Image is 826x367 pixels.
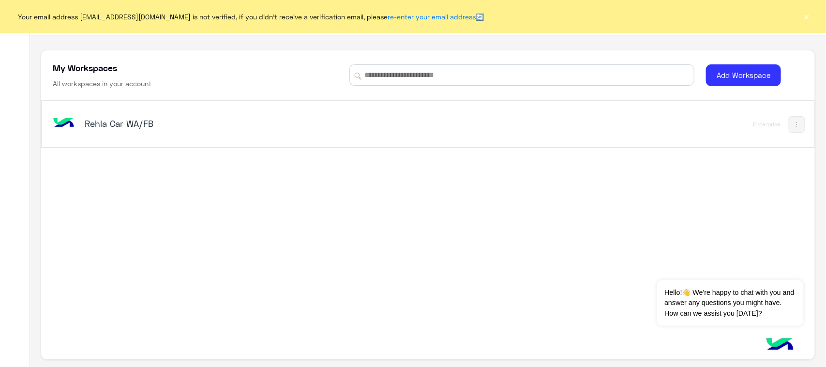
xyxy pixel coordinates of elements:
button: Add Workspace [706,64,781,86]
img: bot image [51,110,77,137]
h6: All workspaces in your account [53,79,151,89]
span: Hello!👋 We're happy to chat with you and answer any questions you might have. How can we assist y... [657,280,803,326]
img: hulul-logo.png [763,328,797,362]
div: Enterprise [753,121,781,128]
h5: My Workspaces [53,62,117,74]
button: × [802,12,811,21]
h5: Rehla Car WA/FB [85,118,356,129]
span: Your email address [EMAIL_ADDRESS][DOMAIN_NAME] is not verified, if you didn't receive a verifica... [18,12,484,22]
a: re-enter your email address [388,13,476,21]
